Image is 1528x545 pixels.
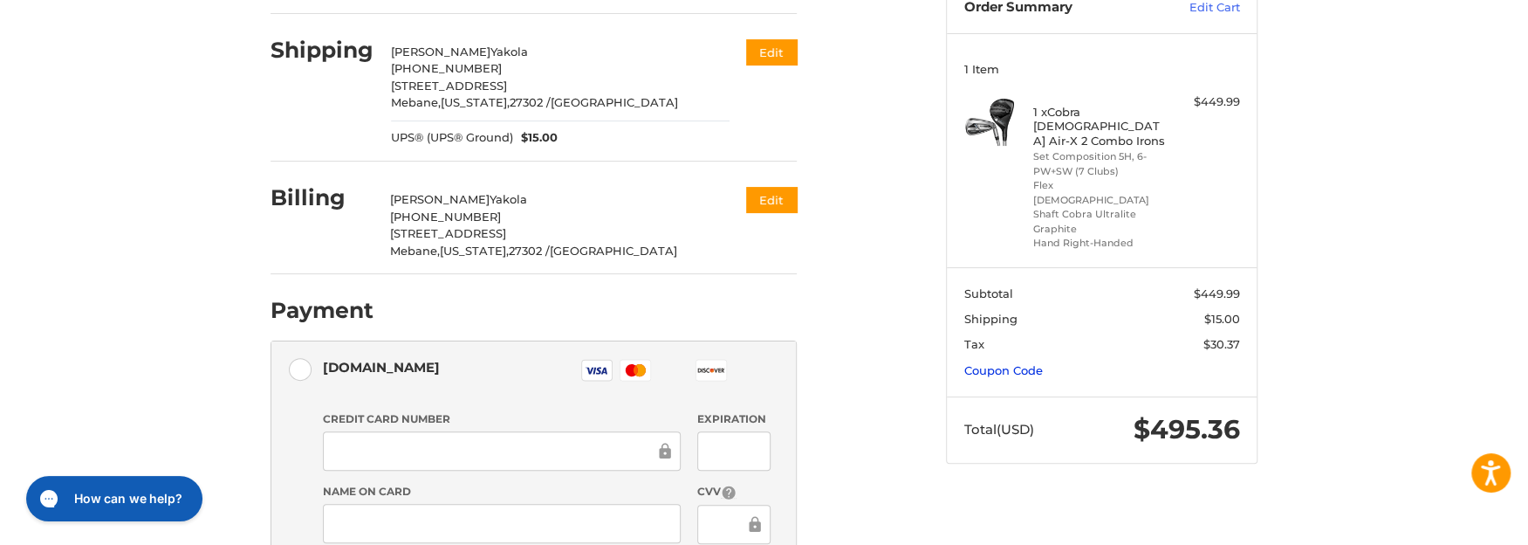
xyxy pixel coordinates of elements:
[271,37,373,64] h2: Shipping
[391,45,490,59] span: [PERSON_NAME]
[1033,178,1167,207] li: Flex [DEMOGRAPHIC_DATA]
[964,62,1240,76] h3: 1 Item
[746,39,797,65] button: Edit
[964,363,1043,377] a: Coupon Code
[391,61,502,75] span: [PHONE_NUMBER]
[390,226,506,240] span: [STREET_ADDRESS]
[323,411,681,427] label: Credit Card Number
[550,244,677,258] span: [GEOGRAPHIC_DATA]
[964,421,1034,438] span: Total (USD)
[1203,337,1240,351] span: $30.37
[390,244,440,258] span: Mebane,
[697,411,770,427] label: Expiration
[964,312,1018,326] span: Shipping
[1134,413,1240,445] span: $495.36
[1171,93,1240,111] div: $449.99
[1033,207,1167,236] li: Shaft Cobra Ultralite Graphite
[513,129,558,147] span: $15.00
[391,129,513,147] span: UPS® (UPS® Ground)
[490,45,528,59] span: Yakola
[964,337,984,351] span: Tax
[391,79,507,93] span: [STREET_ADDRESS]
[1033,105,1167,148] h4: 1 x Cobra [DEMOGRAPHIC_DATA] Air-X 2 Combo Irons
[323,353,440,382] div: [DOMAIN_NAME]
[271,184,373,211] h2: Billing
[391,95,441,109] span: Mebane,
[746,187,797,212] button: Edit
[490,192,527,206] span: Yakola
[697,484,770,500] label: CVV
[551,95,678,109] span: [GEOGRAPHIC_DATA]
[390,192,490,206] span: [PERSON_NAME]
[271,297,373,324] h2: Payment
[1033,149,1167,178] li: Set Composition 5H, 6-PW+SW (7 Clubs)
[1204,312,1240,326] span: $15.00
[323,484,681,500] label: Name on Card
[17,470,208,528] iframe: Gorgias live chat messenger
[964,286,1013,300] span: Subtotal
[440,244,509,258] span: [US_STATE],
[390,210,501,224] span: [PHONE_NUMBER]
[1033,236,1167,251] li: Hand Right-Handed
[510,95,551,109] span: 27302 /
[1194,286,1240,300] span: $449.99
[509,244,550,258] span: 27302 /
[441,95,510,109] span: [US_STATE],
